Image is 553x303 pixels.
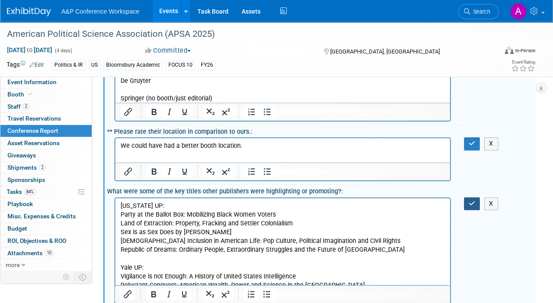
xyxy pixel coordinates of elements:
button: Insert/edit link [121,106,136,118]
button: Subscript [203,106,218,118]
a: Staff2 [0,101,92,113]
button: Bullet list [260,165,275,178]
span: Sponsorships [7,176,45,183]
a: Giveaways [0,150,92,161]
a: Event Information [0,76,92,88]
p: Yale UP [5,65,330,74]
p: Land of Extraction: Property, Fracking and Settler Colonialism [5,21,330,30]
p: Large booths/double: [5,4,330,12]
a: Attachments10 [0,247,92,259]
a: Shipments2 [0,162,92,174]
p: Oxford UP [5,30,330,39]
button: Underline [177,288,192,300]
button: Bold [146,106,161,118]
button: Superscript [218,165,233,178]
button: Underline [177,106,192,118]
p: University of Toronto Press [5,83,330,92]
p: De Gruyter [5,109,330,118]
p: Yale UP: [5,65,330,74]
span: (4 days) [54,48,72,53]
p: [PERSON_NAME] (Distributors) representing Stanford UP and [GEOGRAPHIC_DATA] UP [5,39,330,47]
div: Politics & IR [52,61,86,70]
button: Bullet list [259,288,274,300]
span: 2 [39,164,46,171]
span: Staff [7,103,29,110]
td: Personalize Event Tab Strip [59,271,74,283]
a: more [0,259,92,271]
button: X [484,197,498,210]
p: University Press of [US_STATE] [5,92,330,100]
span: Giveaways [7,152,36,159]
span: Attachments [7,250,54,257]
div: Event Format [458,46,535,59]
div: FOCUS 10 [166,61,195,70]
button: Bold [146,288,161,300]
div: American Political Science Association (APSA 2025) [4,26,490,42]
p: [DEMOGRAPHIC_DATA] Inclusion in American Life: Pop Culture, Political Imagination and Civil Rights [5,39,330,47]
td: Tags [7,60,44,70]
p: Princeton UP [5,12,330,21]
td: Toggle Event Tabs [74,271,92,283]
a: Travel Reservations [0,113,92,125]
p: Cambridge UP [5,21,330,30]
button: Numbered list [244,288,259,300]
span: 10 [45,250,54,256]
span: 84% [24,189,36,195]
body: Rich Text Area. Press ALT-0 for help. [5,4,330,135]
div: FY26 [198,61,216,70]
span: Search [470,8,490,15]
div: US [89,61,100,70]
p: Georgetown University Press [5,100,330,109]
img: ExhibitDay [7,7,51,16]
button: Numbered list [244,106,259,118]
p: [US_STATE] UP: [5,4,330,12]
div: What were some of the key titles other publishers were highlighting or promoting?: [107,185,535,196]
p: Springer (no booth/just editorial) [5,127,330,135]
a: Budget [0,223,92,235]
button: Italic [162,165,177,178]
p: Republic of Dreams: Ordinary People, Extraordinary Struggles and the Future of [GEOGRAPHIC_DATA] [5,47,330,56]
p: Party at the Ballot Box: Mobilizing Black Women Voters [5,12,330,21]
body: Rich Text Area. Press ALT-0 for help. [5,4,330,162]
div: Bloomsbury Academic [103,61,163,70]
a: Tasks84% [0,186,92,198]
p: Sex is as Sex Does by [PERSON_NAME] [5,30,330,39]
span: [GEOGRAPHIC_DATA], [GEOGRAPHIC_DATA] [330,48,440,55]
button: Subscript [203,165,218,178]
a: Booth [0,89,92,100]
span: Event Information [7,78,57,86]
p: The Rivalry: How Great-Power Competition Threatens Peace and Weakens Democracy [5,92,330,100]
button: Committed [142,46,194,55]
button: Superscript [218,106,233,118]
span: Booth [7,91,34,98]
a: ROI, Objectives & ROO [0,235,92,247]
a: Asset Reservations [0,137,92,149]
a: Playbook [0,198,92,210]
span: more [6,261,20,268]
div: ** Please rate their location in comparison to ours.: [107,125,535,136]
p: On Political Equality [5,100,330,109]
button: Subscript [203,288,218,300]
button: Insert/edit link [121,165,136,178]
span: Conference Report [7,127,58,134]
a: Misc. Expenses & Credits [0,210,92,222]
p: Oil: The State and War [5,135,330,144]
span: 2 [23,103,29,110]
p: The Trumph of Fear [5,144,330,153]
span: Budget [7,225,27,232]
button: Underline [177,165,192,178]
button: Italic [162,106,177,118]
a: Search [458,4,499,19]
img: Format-Inperson.png [505,47,514,54]
div: In-Person [515,47,535,54]
img: Atifa Jiwa [510,3,527,20]
button: X [484,137,498,150]
button: Bullet list [260,106,275,118]
p: The Politics of Skin Tone [5,153,330,162]
button: Insert/edit link [120,288,135,300]
p: Vigilance is not Enough: A History of United States Intelligence [5,74,330,83]
p: [US_STATE] UP [5,74,330,83]
button: Superscript [218,288,233,300]
button: Italic [161,288,176,300]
